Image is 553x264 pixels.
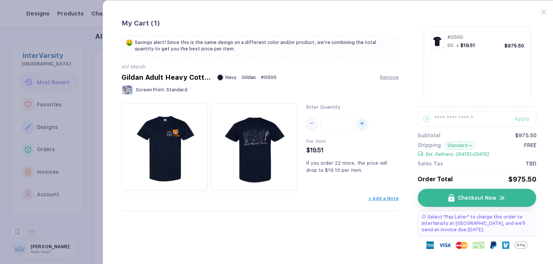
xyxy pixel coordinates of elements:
[458,195,496,201] span: Checkout Now
[508,175,536,183] div: $975.50
[447,42,453,48] span: 50
[225,74,237,80] span: Navy
[515,116,536,122] div: Apply
[460,42,475,48] span: $19.51
[490,241,497,249] img: Paypal
[504,43,524,49] div: $975.50
[425,152,489,157] span: Est. Delivery: [DATE]–[DATE]
[526,161,536,167] span: TBD
[418,176,453,183] span: Order Total
[447,34,463,40] span: # G500
[439,239,451,251] img: visa
[431,35,443,47] img: 0c28a9a2-925c-4f96-b01a-2cc2973542fc_nt_front_1757469713046.jpg
[306,104,340,110] span: Enter Quantity
[306,138,326,144] span: Per Item
[126,39,133,46] span: 🤑
[418,132,441,138] span: Subtotal
[135,39,395,52] span: Savings alert! Since this is the same design on a different color and/or product, we’re combining...
[445,142,474,149] button: Standard
[418,161,443,167] span: Sales Tax
[418,142,441,149] span: Shipping
[515,132,536,138] div: $975.50
[122,85,133,95] img: Screen Print
[122,19,399,28] div: My Cart ( 1 )
[122,73,212,81] div: Gildan Adult Heavy Cotton T-Shirt
[166,87,187,93] span: Standard
[418,189,536,207] button: iconCheckout Nowicon
[427,241,434,249] img: express
[505,111,536,127] button: Apply
[473,241,485,249] img: cheque
[456,42,459,48] span: x
[261,74,276,80] span: # G500
[502,241,510,249] img: Venmo
[380,74,399,80] button: Remove
[306,160,387,173] span: If you order 22 more, the price will drop to $16.10 per item.
[306,147,324,154] span: $19.51
[499,194,506,202] img: icon
[368,196,399,201] button: + Add a Note
[515,238,528,252] img: GPay
[242,74,256,80] span: Gildan
[122,64,399,70] div: AIV Merch
[418,211,536,237] div: Select "Pay Later" to charge this order to InterVarsity at [GEOGRAPHIC_DATA], and we'll send an i...
[125,107,204,185] img: 0c28a9a2-925c-4f96-b01a-2cc2973542fc_nt_front_1757469713046.jpg
[456,239,468,251] img: master-card
[136,87,165,93] span: Screen Print :
[422,215,425,218] img: pay later
[524,142,536,157] span: FREE
[448,194,455,202] img: icon
[215,107,293,185] img: 0c28a9a2-925c-4f96-b01a-2cc2973542fc_nt_back_1757469713062.jpg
